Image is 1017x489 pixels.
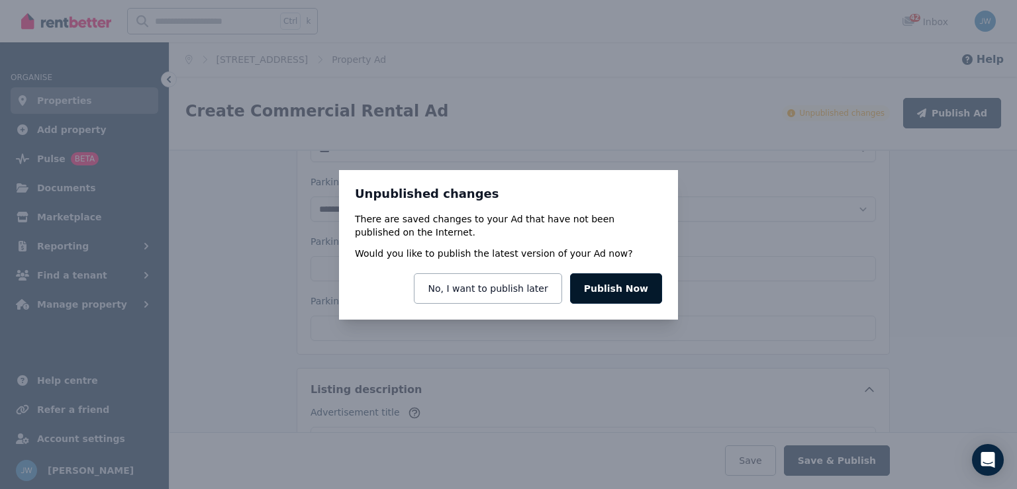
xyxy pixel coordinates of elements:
[414,273,561,304] button: No, I want to publish later
[355,186,662,202] h3: Unpublished changes
[972,444,1004,476] div: Open Intercom Messenger
[570,273,662,304] button: Publish Now
[355,247,633,260] p: Would you like to publish the latest version of your Ad now?
[355,212,662,239] p: There are saved changes to your Ad that have not been published on the Internet.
